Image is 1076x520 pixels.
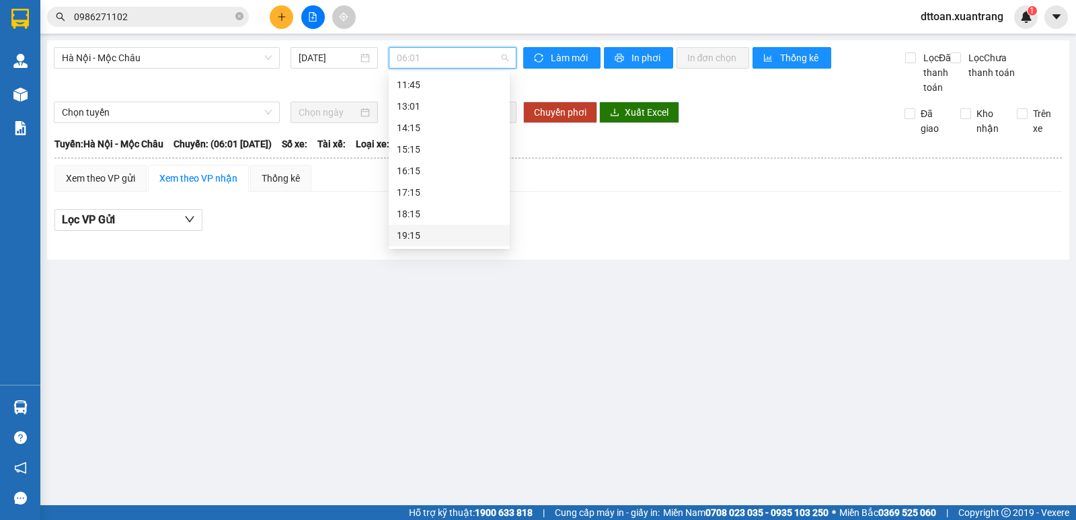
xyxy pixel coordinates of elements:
div: 15:15 [397,142,502,157]
button: syncLàm mới [523,47,601,69]
span: bar-chart [763,53,775,64]
b: Tuyến: Hà Nội - Mộc Châu [54,139,163,149]
button: Lọc VP Gửi [54,209,202,231]
img: warehouse-icon [13,400,28,414]
span: 06:01 [397,48,508,68]
span: Trên xe [1028,106,1063,136]
span: printer [615,53,626,64]
button: In đơn chọn [677,47,750,69]
button: bar-chartThống kê [753,47,831,69]
span: question-circle [14,431,27,444]
span: Số xe: [282,137,307,151]
span: Kho nhận [971,106,1006,136]
span: notification [14,461,27,474]
span: aim [339,12,348,22]
span: Miền Nam [663,505,829,520]
span: Lọc VP Gửi [62,211,115,228]
div: Xem theo VP nhận [159,171,237,186]
span: close-circle [235,11,243,24]
img: warehouse-icon [13,54,28,68]
div: 13:01 [397,99,502,114]
span: Cung cấp máy in - giấy in: [555,505,660,520]
span: Hà Nội - Mộc Châu [62,48,272,68]
span: Miền Bắc [839,505,936,520]
div: 11:45 [397,77,502,92]
span: copyright [1001,508,1011,517]
span: close-circle [235,12,243,20]
span: caret-down [1050,11,1063,23]
div: 16:15 [397,163,502,178]
button: caret-down [1044,5,1068,29]
span: down [184,214,195,225]
button: aim [332,5,356,29]
button: plus [270,5,293,29]
span: Chọn tuyến [62,102,272,122]
span: Tài xế: [317,137,346,151]
input: 13/09/2025 [299,50,358,65]
span: plus [277,12,286,22]
div: Thống kê [262,171,300,186]
span: 1 [1030,6,1034,15]
input: Chọn ngày [299,105,358,120]
span: dttoan.xuantrang [910,8,1014,25]
span: Lọc Chưa thanh toán [963,50,1017,80]
sup: 1 [1028,6,1037,15]
span: Đã giao [915,106,950,136]
div: Xem theo VP gửi [66,171,135,186]
div: 18:15 [397,207,502,221]
strong: 1900 633 818 [475,507,533,518]
button: file-add [301,5,325,29]
button: printerIn phơi [604,47,673,69]
span: Lọc Đã thanh toán [918,50,953,95]
button: Chuyển phơi [523,102,597,123]
span: ⚪️ [832,510,836,515]
span: sync [534,53,545,64]
span: Loại xe: [356,137,389,151]
span: file-add [308,12,317,22]
img: icon-new-feature [1020,11,1032,23]
strong: 0369 525 060 [878,507,936,518]
img: logo-vxr [11,9,29,29]
button: downloadXuất Excel [599,102,679,123]
input: Tìm tên, số ĐT hoặc mã đơn [74,9,233,24]
span: | [946,505,948,520]
span: Hỗ trợ kỹ thuật: [409,505,533,520]
span: In phơi [631,50,662,65]
span: search [56,12,65,22]
img: solution-icon [13,121,28,135]
div: 17:15 [397,185,502,200]
img: warehouse-icon [13,87,28,102]
span: Chuyến: (06:01 [DATE]) [174,137,272,151]
div: 14:15 [397,120,502,135]
span: Làm mới [551,50,590,65]
strong: 0708 023 035 - 0935 103 250 [705,507,829,518]
span: Thống kê [780,50,820,65]
span: message [14,492,27,505]
span: | [543,505,545,520]
div: 19:15 [397,228,502,243]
